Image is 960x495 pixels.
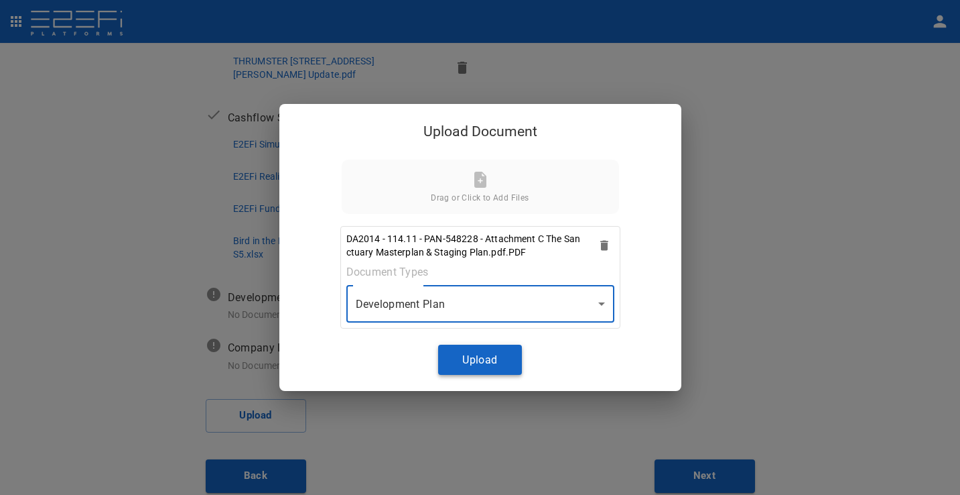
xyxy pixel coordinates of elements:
p: DA2014 - 114.11 - PAN-548228 - Attachment C The Sanctuary Masterplan & Staging Plan.pdf.PDF [346,232,581,259]
span: Drag or Click to Add Files [431,193,529,203]
label: Document Types [346,264,614,280]
button: Delete DA2014 - 114.11 - PAN-548228 - Attachment C The Sanctuary Masterplan & Staging Plan.pdf.PDF [594,235,614,256]
div: Development Plan [346,285,614,323]
div: Drag or Click to Add Files [340,158,620,215]
button: Upload [438,345,522,375]
h5: Upload Document [423,120,537,143]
